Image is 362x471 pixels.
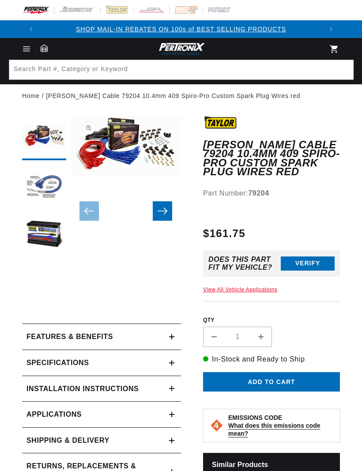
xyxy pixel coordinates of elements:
[26,331,113,343] h2: Features & Benefits
[22,350,181,376] summary: Specifications
[203,226,245,241] span: $161.75
[333,60,353,79] button: Search Part #, Category or Keyword
[26,435,109,446] h2: Shipping & Delivery
[40,24,322,34] div: 1 of 2
[22,91,40,101] a: Home
[22,324,181,350] summary: Features & Benefits
[228,414,333,437] button: EMISSIONS CODEWhat does this emissions code mean?
[22,116,181,306] media-gallery: Gallery Viewer
[41,44,48,52] a: Garage: 0 item(s)
[153,201,172,221] button: Slide right
[26,409,82,420] span: Applications
[79,201,99,221] button: Slide left
[76,26,286,33] a: SHOP MAIL-IN REBATES ON 100s of BEST SELLING PRODUCTS
[46,91,300,101] a: [PERSON_NAME] Cable 79204 10.4mm 409 Spiro-Pro Custom Spark Plug Wires red
[22,116,66,160] button: Load image 1 in gallery view
[22,91,340,101] nav: breadcrumbs
[210,418,224,433] img: Emissions code
[17,44,36,54] summary: Menu
[203,354,340,365] p: In-Stock and Ready to Ship
[203,317,340,324] label: QTY
[22,20,40,38] button: Translation missing: en.sections.announcements.previous_announcement
[9,60,354,79] input: Search Part #, Category or Keyword
[203,140,340,177] h1: [PERSON_NAME] Cable 79204 10.4mm 409 Spiro-Pro Custom Spark Plug Wires red
[22,402,181,428] a: Applications
[203,188,340,199] div: Part Number:
[22,376,181,402] summary: Installation instructions
[228,414,282,421] strong: EMISSIONS CODE
[40,24,322,34] div: Announcement
[203,372,340,392] button: Add to cart
[157,41,205,56] img: Pertronix
[26,383,139,395] h2: Installation instructions
[22,428,181,453] summary: Shipping & Delivery
[26,357,89,369] h2: Specifications
[208,256,281,271] div: Does This part fit My vehicle?
[228,422,321,437] strong: What does this emissions code mean?
[248,189,269,197] strong: 79204
[322,20,340,38] button: Translation missing: en.sections.announcements.next_announcement
[22,165,66,209] button: Load image 2 in gallery view
[203,286,278,293] a: View All Vehicle Applications
[281,256,335,271] button: Verify
[22,213,66,257] button: Load image 3 in gallery view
